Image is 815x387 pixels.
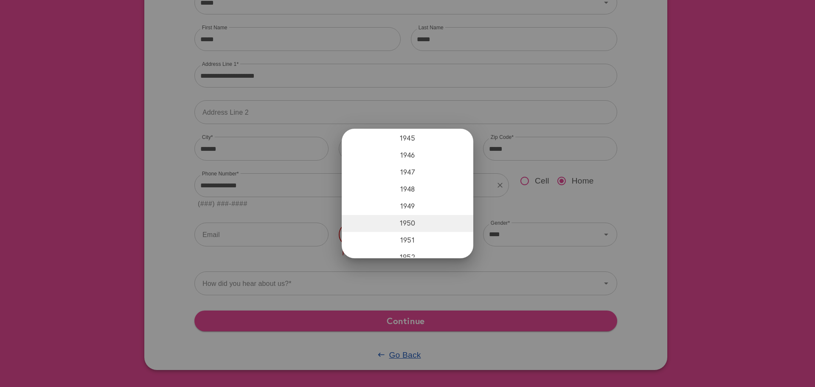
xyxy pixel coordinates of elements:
h6: 1948 [400,183,415,195]
h6: 1946 [400,149,415,161]
h6: 1950 [400,217,416,229]
h6: 1951 [400,234,415,246]
h6: 1947 [400,166,415,178]
h6: 1949 [400,200,415,212]
h6: 1952 [400,251,415,263]
h6: 1945 [400,132,415,144]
